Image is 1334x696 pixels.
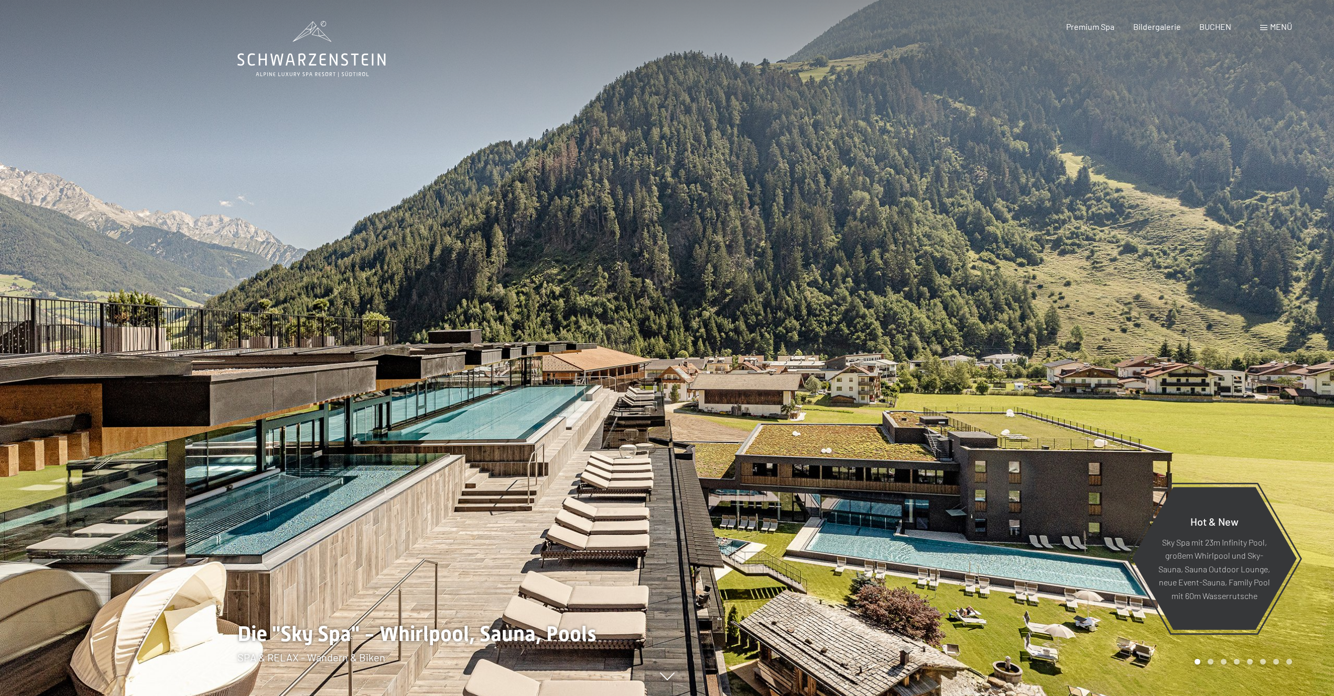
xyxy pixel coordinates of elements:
a: Premium Spa [1066,21,1114,31]
div: Carousel Page 7 [1273,659,1279,665]
div: Carousel Page 4 [1234,659,1240,665]
p: Sky Spa mit 23m Infinity Pool, großem Whirlpool und Sky-Sauna, Sauna Outdoor Lounge, neue Event-S... [1157,535,1271,602]
div: Carousel Page 3 [1221,659,1227,665]
div: Carousel Page 5 [1247,659,1253,665]
div: Carousel Page 6 [1260,659,1266,665]
a: Hot & New Sky Spa mit 23m Infinity Pool, großem Whirlpool und Sky-Sauna, Sauna Outdoor Lounge, ne... [1131,486,1297,630]
span: Menü [1270,21,1292,31]
span: Hot & New [1190,515,1239,527]
div: Carousel Page 8 [1286,659,1292,665]
div: Carousel Pagination [1191,659,1292,665]
a: Bildergalerie [1133,21,1181,31]
a: BUCHEN [1199,21,1231,31]
div: Carousel Page 2 [1208,659,1213,665]
div: Carousel Page 1 (Current Slide) [1195,659,1200,665]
